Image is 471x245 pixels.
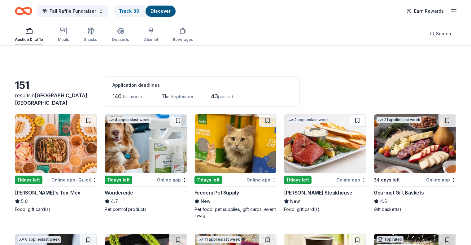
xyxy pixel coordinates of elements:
img: Image for Chuy's Tex-Mex [15,114,97,173]
span: New [201,198,211,205]
img: Image for Perry's Steakhouse [284,114,366,173]
button: Alcohol [144,25,158,45]
span: [GEOGRAPHIC_DATA], [GEOGRAPHIC_DATA] [15,92,89,106]
div: 11 days left [284,176,312,184]
span: Search [436,30,451,37]
div: Online app [246,176,277,184]
div: Wondercide [105,189,133,196]
span: 43 [211,93,218,99]
a: Image for Gourmet Gift Baskets21 applieslast week34 days leftOnline appGourmet Gift Baskets4.5Gif... [374,114,456,212]
div: Food, gift card(s) [15,206,97,212]
span: New [290,198,300,205]
a: Discover [150,8,171,14]
div: results [15,92,97,107]
div: Food, gift card(s) [284,206,366,212]
a: Home [15,4,32,18]
img: Image for Gourmet Gift Baskets [374,114,456,173]
span: this month [122,94,142,99]
div: Gourmet Gift Baskets [374,189,424,196]
a: Image for Chuy's Tex-Mex11days leftOnline app•Quick[PERSON_NAME]'s Tex-Mex5.0Food, gift card(s) [15,114,97,212]
div: 34 days left [374,176,400,184]
div: 11 days left [194,176,222,184]
div: Online app [157,176,187,184]
span: 5.0 [21,198,28,205]
div: 11 applies last week [197,236,241,243]
button: Fall Raffle Fundraiser [37,5,108,17]
button: Meals [58,25,69,45]
span: 140 [112,93,122,99]
div: 21 applies last week [377,117,421,123]
div: Online app [336,176,366,184]
div: 151 [15,79,97,92]
button: Snacks [84,25,97,45]
div: Gift basket(s) [374,206,456,212]
a: Image for Wondercide4 applieslast week11days leftOnline appWondercide4.7Pet control products [105,114,187,212]
img: Image for Wondercide [105,114,187,173]
div: Meals [58,37,69,42]
button: Auction & raffle [15,25,43,45]
a: Earn Rewards [403,6,447,17]
button: Beverages [173,25,193,45]
span: • [76,177,77,182]
div: Online app [426,176,456,184]
div: Pet food, pet supplies, gift cards, event swag [194,206,277,219]
div: Auction & raffle [15,37,43,42]
button: Track· 39Discover [113,5,176,17]
button: Search [425,28,456,40]
div: Online app Quick [51,176,97,184]
div: Beverages [173,37,193,42]
span: 4.5 [380,198,387,205]
div: 11 days left [105,176,132,184]
span: passed [218,94,233,99]
div: Feeders Pet Supply [194,189,239,196]
span: 4.7 [111,198,118,205]
a: Image for Feeders Pet Supply11days leftOnline appFeeders Pet SupplyNewPet food, pet supplies, gif... [194,114,277,219]
div: 6 applies last week [18,236,61,243]
div: 11 days left [15,176,42,184]
div: Application deadlines [112,81,292,89]
span: in September [166,94,194,99]
button: Desserts [112,25,129,45]
span: in [15,92,89,106]
span: 11 [162,93,166,99]
div: Snacks [84,37,97,42]
a: Image for Perry's Steakhouse2 applieslast week11days leftOnline app[PERSON_NAME] SteakhouseNewFoo... [284,114,366,212]
div: Alcohol [144,37,158,42]
div: [PERSON_NAME]'s Tex-Mex [15,189,80,196]
div: Top rated [377,236,403,243]
div: 2 applies last week [287,117,330,123]
div: 4 applies last week [107,117,151,123]
img: Image for Feeders Pet Supply [195,114,277,173]
span: Fall Raffle Fundraiser [50,7,96,15]
div: Desserts [112,37,129,42]
div: Pet control products [105,206,187,212]
a: Track· 39 [119,8,139,14]
div: [PERSON_NAME] Steakhouse [284,189,352,196]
